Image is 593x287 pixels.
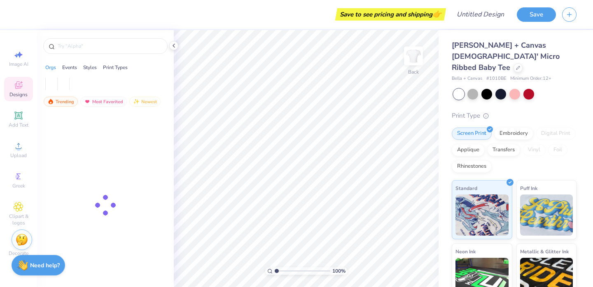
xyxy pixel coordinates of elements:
img: Back [405,48,422,64]
span: # 1010BE [486,75,506,82]
span: Puff Ink [520,184,537,192]
div: Print Type [452,111,577,120]
div: Orgs [45,64,56,71]
span: Greek [12,183,25,189]
div: Applique [452,144,485,156]
img: Newest.gif [133,99,140,104]
span: Minimum Order: 12 + [510,75,551,82]
div: Trending [44,97,78,106]
span: 👉 [432,9,441,19]
img: trending.gif [47,99,54,104]
span: Neon Ink [455,247,476,256]
span: Bella + Canvas [452,75,482,82]
span: Decorate [9,250,28,257]
div: Most Favorited [80,97,127,106]
div: Styles [83,64,97,71]
span: Standard [455,184,477,192]
div: Vinyl [523,144,546,156]
input: Try "Alpha" [57,42,162,50]
span: Image AI [9,61,28,67]
div: Back [408,68,419,76]
strong: Need help? [30,262,60,269]
div: Newest [129,97,161,106]
span: [PERSON_NAME] + Canvas [DEMOGRAPHIC_DATA]' Micro Ribbed Baby Tee [452,40,560,72]
div: Digital Print [536,127,576,140]
span: Upload [10,152,27,159]
span: Metallic & Glitter Ink [520,247,569,256]
img: most_fav.gif [84,99,91,104]
span: Clipart & logos [4,213,33,226]
div: Embroidery [494,127,533,140]
div: Save to see pricing and shipping [337,8,444,21]
span: 100 % [332,267,346,275]
div: Rhinestones [452,160,492,173]
div: Events [62,64,77,71]
div: Foil [548,144,567,156]
button: Save [517,7,556,22]
div: Transfers [487,144,520,156]
input: Untitled Design [450,6,511,23]
span: Designs [9,91,28,98]
img: Puff Ink [520,194,573,236]
div: Print Types [103,64,128,71]
span: Add Text [9,122,28,128]
img: Standard [455,194,509,236]
div: Screen Print [452,127,492,140]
